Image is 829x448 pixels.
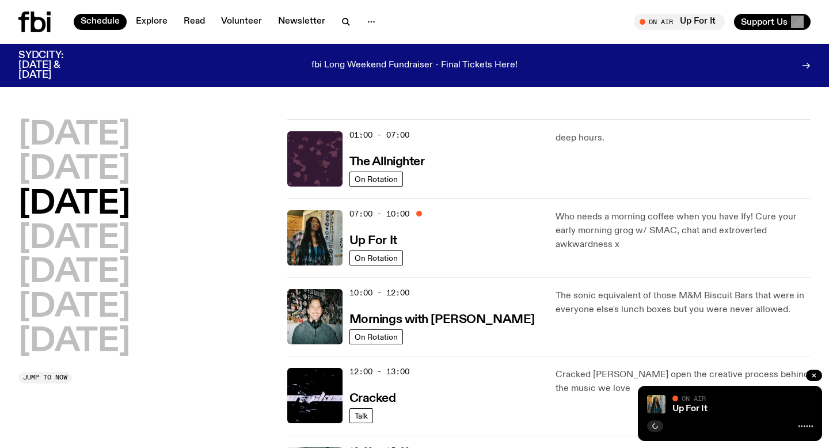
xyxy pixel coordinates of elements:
button: [DATE] [18,188,130,221]
h3: SYDCITY: [DATE] & [DATE] [18,51,92,80]
button: On AirUp For It [634,14,725,30]
a: On Rotation [349,329,403,344]
a: Mornings with [PERSON_NAME] [349,312,535,326]
a: Newsletter [271,14,332,30]
a: Cracked [349,390,396,405]
a: Up For It [672,404,708,413]
h3: The Allnighter [349,156,425,168]
img: Ify - a Brown Skin girl with black braided twists, looking up to the side with her tongue stickin... [647,395,666,413]
button: Support Us [734,14,811,30]
a: Schedule [74,14,127,30]
button: [DATE] [18,257,130,289]
span: 01:00 - 07:00 [349,130,409,141]
button: [DATE] [18,291,130,324]
button: [DATE] [18,326,130,358]
p: The sonic equivalent of those M&M Biscuit Bars that were in everyone else's lunch boxes but you w... [556,289,811,317]
a: Up For It [349,233,397,247]
span: 07:00 - 10:00 [349,208,409,219]
button: [DATE] [18,119,130,151]
p: Cracked [PERSON_NAME] open the creative process behind the music we love [556,368,811,396]
span: On Rotation [355,175,398,184]
button: Jump to now [18,372,72,384]
span: Support Us [741,17,788,27]
h3: Cracked [349,393,396,405]
span: Talk [355,412,368,420]
button: [DATE] [18,154,130,186]
span: On Rotation [355,254,398,263]
p: fbi Long Weekend Fundraiser - Final Tickets Here! [311,60,518,71]
h3: Mornings with [PERSON_NAME] [349,314,535,326]
a: On Rotation [349,250,403,265]
span: Jump to now [23,374,67,381]
p: deep hours. [556,131,811,145]
a: Volunteer [214,14,269,30]
img: Ify - a Brown Skin girl with black braided twists, looking up to the side with her tongue stickin... [287,210,343,265]
a: The Allnighter [349,154,425,168]
a: Talk [349,408,373,423]
img: Logo for Podcast Cracked. Black background, with white writing, with glass smashing graphics [287,368,343,423]
button: [DATE] [18,223,130,255]
img: Radio presenter Ben Hansen sits in front of a wall of photos and an fbi radio sign. Film photo. B... [287,289,343,344]
span: 12:00 - 13:00 [349,366,409,377]
a: On Rotation [349,172,403,187]
a: Read [177,14,212,30]
a: Explore [129,14,174,30]
span: 10:00 - 12:00 [349,287,409,298]
p: Who needs a morning coffee when you have Ify! Cure your early morning grog w/ SMAC, chat and extr... [556,210,811,252]
h3: Up For It [349,235,397,247]
span: On Air [682,394,706,402]
span: On Rotation [355,333,398,341]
